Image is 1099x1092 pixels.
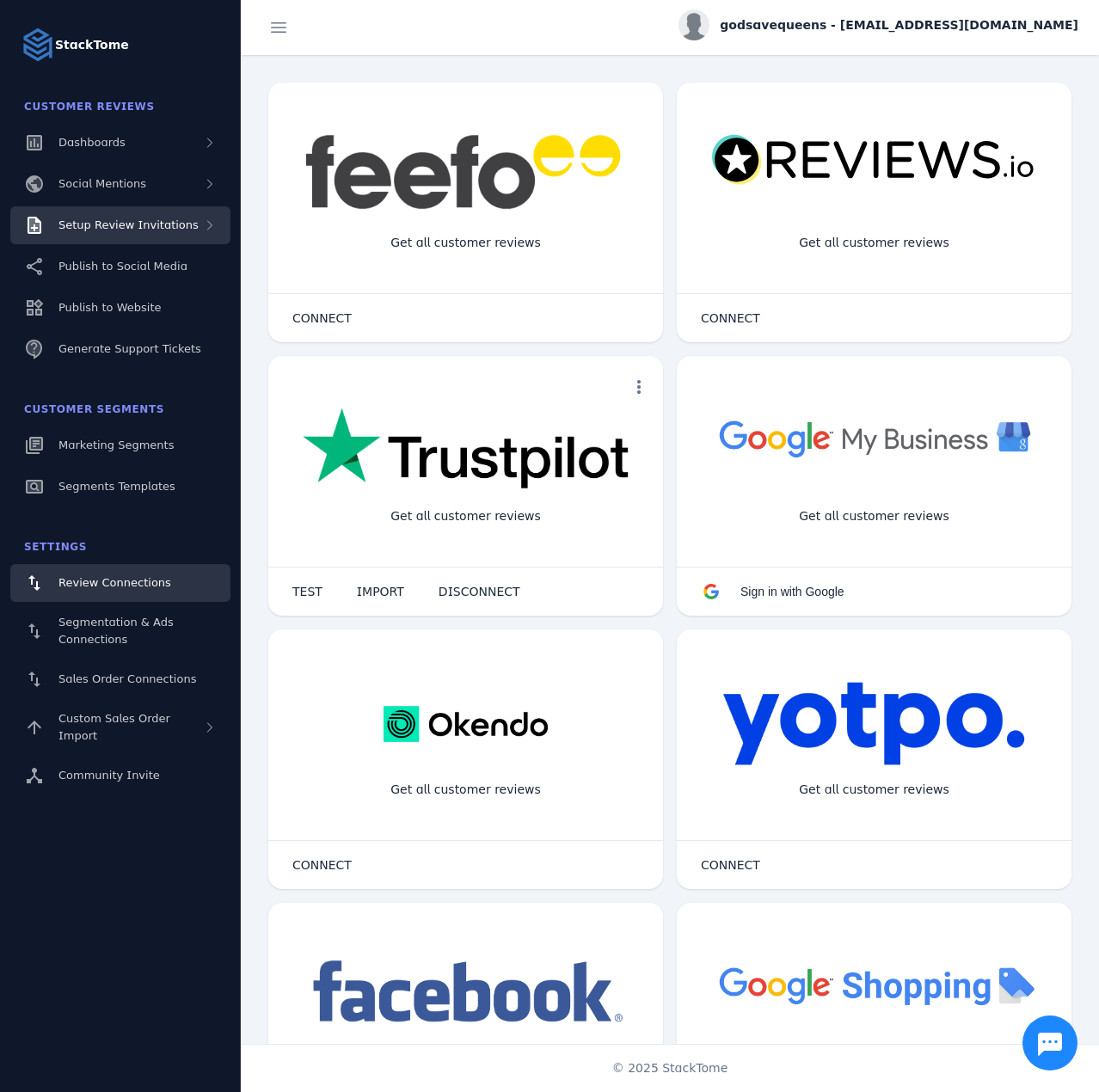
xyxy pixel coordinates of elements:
[10,660,230,698] a: Sales Order Connections
[24,541,87,553] span: Settings
[292,859,352,871] span: CONNECT
[10,289,230,327] a: Publish to Website
[384,681,548,767] img: okendo.webp
[684,301,777,335] button: CONNECT
[10,468,230,506] a: Segments Templates
[58,616,174,646] span: Segmentation & Ads Connections
[24,403,164,415] span: Customer Segments
[701,312,760,324] span: CONNECT
[357,586,404,598] span: IMPORT
[58,218,199,231] span: Setup Review Invitations
[58,260,187,273] span: Publish to Social Media
[10,605,230,657] a: Segmentation & Ads Connections
[684,848,777,882] button: CONNECT
[303,954,629,1031] img: facebook.png
[58,439,174,451] span: Marketing Segments
[58,301,161,314] span: Publish to Website
[377,494,555,539] div: Get all customer reviews
[21,28,55,62] img: Logo image
[58,177,146,190] span: Social Mentions
[10,564,230,602] a: Review Connections
[10,330,230,368] a: Generate Support Tickets
[421,574,537,609] button: DISCONNECT
[58,342,201,355] span: Generate Support Tickets
[58,712,170,742] span: Custom Sales Order Import
[701,859,760,871] span: CONNECT
[10,426,230,464] a: Marketing Segments
[275,848,369,882] button: CONNECT
[292,312,352,324] span: CONNECT
[58,769,160,782] span: Community Invite
[439,586,520,598] span: DISCONNECT
[785,220,963,266] div: Get all customer reviews
[24,101,155,113] span: Customer Reviews
[275,301,369,335] button: CONNECT
[711,134,1037,187] img: reviewsio.svg
[58,480,175,493] span: Segments Templates
[785,767,963,813] div: Get all customer reviews
[711,408,1037,469] img: googlebusiness.png
[303,408,629,492] img: trustpilot.png
[275,574,340,609] button: TEST
[622,370,656,404] button: more
[711,954,1037,1015] img: googleshopping.png
[340,574,421,609] button: IMPORT
[785,494,963,539] div: Get all customer reviews
[292,586,322,598] span: TEST
[10,757,230,794] a: Community Invite
[720,16,1078,34] span: godsavequeens - [EMAIL_ADDRESS][DOMAIN_NAME]
[303,134,629,210] img: feefo.png
[678,9,709,40] img: profile.jpg
[612,1059,728,1077] span: © 2025 StackTome
[58,672,196,685] span: Sales Order Connections
[10,248,230,285] a: Publish to Social Media
[58,136,126,149] span: Dashboards
[377,220,555,266] div: Get all customer reviews
[58,576,171,589] span: Review Connections
[722,681,1026,767] img: yotpo.png
[740,585,844,598] span: Sign in with Google
[377,767,555,813] div: Get all customer reviews
[55,36,129,54] strong: StackTome
[678,9,1078,40] button: godsavequeens - [EMAIL_ADDRESS][DOMAIN_NAME]
[684,574,862,609] button: Sign in with Google
[772,1040,975,1086] div: Import Products from Google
